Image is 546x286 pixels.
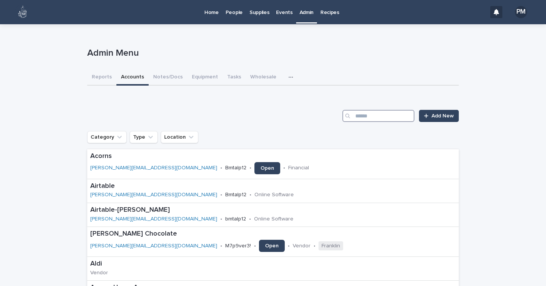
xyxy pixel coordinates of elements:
a: [PERSON_NAME][EMAIL_ADDRESS][DOMAIN_NAME] [90,192,217,197]
p: Aldi [90,260,120,268]
span: Franklin [318,241,343,251]
button: Category [87,131,127,143]
p: • [249,165,251,171]
button: Tasks [223,70,246,86]
a: Airtable-[PERSON_NAME][PERSON_NAME][EMAIL_ADDRESS][DOMAIN_NAME]•bmtalp12•Online Software [87,203,459,227]
p: • [283,165,285,171]
p: • [249,216,251,222]
span: Add New [431,113,454,119]
span: Open [260,166,274,171]
a: Open [254,162,280,174]
button: Wholesale [246,70,281,86]
p: • [254,243,256,249]
button: Reports [87,70,116,86]
p: • [288,243,290,249]
button: Notes/Docs [149,70,187,86]
p: M7p9ver3! [225,243,251,249]
p: • [314,243,315,249]
a: Open [259,240,285,252]
a: Airtable[PERSON_NAME][EMAIL_ADDRESS][DOMAIN_NAME]•Bmtalp12•Online Software [87,179,459,203]
a: [PERSON_NAME][EMAIL_ADDRESS][DOMAIN_NAME] [90,243,217,248]
p: [PERSON_NAME] Chocolate [90,230,431,238]
p: Online Software [254,192,294,198]
a: [PERSON_NAME] Chocolate[PERSON_NAME][EMAIL_ADDRESS][DOMAIN_NAME]•M7p9ver3!•Open•Vendor•Franklin [87,227,459,257]
a: Acorns[PERSON_NAME][EMAIL_ADDRESS][DOMAIN_NAME]•Bmtalp12•Open•Financial [87,149,459,179]
a: [PERSON_NAME][EMAIL_ADDRESS][DOMAIN_NAME] [90,165,217,170]
a: AldiVendor [87,257,459,281]
p: Airtable [90,182,318,191]
p: Online Software [254,216,293,222]
a: Add New [419,110,459,122]
button: Type [130,131,158,143]
p: Admin Menu [87,48,456,59]
button: Equipment [187,70,223,86]
img: 80hjoBaRqlyywVK24fQd [15,5,30,20]
button: Location [161,131,198,143]
p: • [249,192,251,198]
p: Airtable-[PERSON_NAME] [90,206,373,214]
input: Search [342,110,414,122]
p: Bmtalp12 [225,165,246,171]
a: [PERSON_NAME][EMAIL_ADDRESS][DOMAIN_NAME] [90,216,217,222]
p: Vendor [90,270,108,276]
p: Vendor [293,243,311,249]
p: • [220,243,222,249]
p: • [220,216,222,222]
div: PM [515,6,527,18]
span: Open [265,243,279,248]
p: bmtalp12 [225,216,246,222]
p: Financial [288,165,309,171]
p: • [220,192,222,198]
p: Acorns [90,152,331,161]
button: Accounts [116,70,149,86]
p: • [220,165,222,171]
p: Bmtalp12 [225,192,246,198]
